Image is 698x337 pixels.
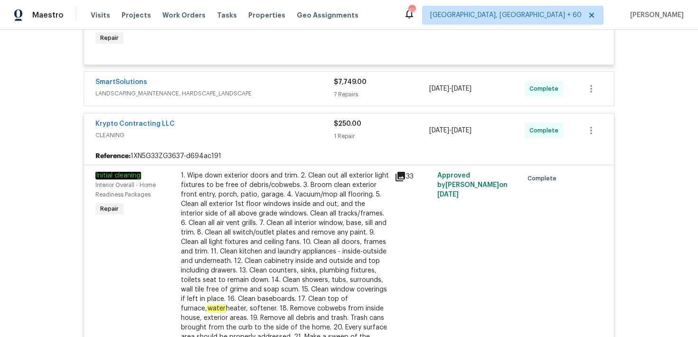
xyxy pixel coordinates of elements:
[529,126,562,135] span: Complete
[529,84,562,94] span: Complete
[84,148,614,165] div: 1XN5G33ZG3637-d694ac191
[437,172,508,198] span: Approved by [PERSON_NAME] on
[95,121,175,127] a: Krypto Contracting LLC
[96,204,123,214] span: Repair
[91,10,110,20] span: Visits
[32,10,64,20] span: Maestro
[95,89,334,98] span: LANDSCAPING_MAINTENANCE, HARDSCAPE_LANDSCAPE
[248,10,285,20] span: Properties
[96,33,123,43] span: Repair
[429,84,472,94] span: -
[334,79,367,85] span: $7,749.00
[217,12,237,19] span: Tasks
[297,10,358,20] span: Geo Assignments
[452,85,472,92] span: [DATE]
[334,90,429,99] div: 7 Repairs
[95,151,131,161] b: Reference:
[429,127,449,134] span: [DATE]
[452,127,472,134] span: [DATE]
[528,174,560,183] span: Complete
[95,79,147,85] a: SmartSolutions
[429,126,472,135] span: -
[408,6,415,15] div: 459
[334,131,429,141] div: 1 Repair
[162,10,206,20] span: Work Orders
[207,305,226,312] em: water
[437,191,459,198] span: [DATE]
[626,10,684,20] span: [PERSON_NAME]
[429,85,449,92] span: [DATE]
[95,131,334,140] span: CLEANING
[122,10,151,20] span: Projects
[95,172,141,179] em: Initial cleaning
[430,10,582,20] span: [GEOGRAPHIC_DATA], [GEOGRAPHIC_DATA] + 60
[95,182,156,197] span: Interior Overall - Home Readiness Packages
[395,171,432,182] div: 33
[334,121,361,127] span: $250.00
